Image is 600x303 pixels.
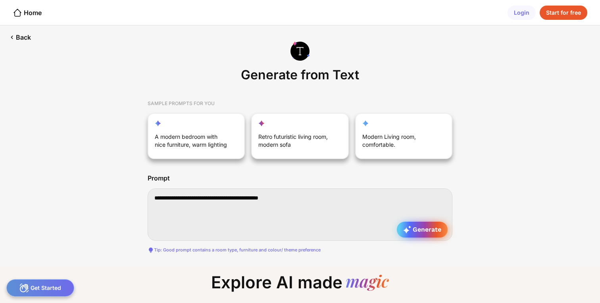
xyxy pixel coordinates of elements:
div: Tip: Good prompt contains a room type, furniture and colour/ theme preference [148,247,452,253]
div: Prompt [148,175,170,182]
span: Generate [403,226,441,234]
div: A modern bedroom with nice furniture, warm lighting [155,133,229,152]
div: Get Started [6,279,74,297]
div: Start for free [540,6,587,20]
img: customization-star-icon.svg [362,120,369,127]
img: fill-up-your-space-star-icon.svg [258,120,265,127]
div: SAMPLE PROMPTS FOR YOU [148,94,452,113]
div: Explore AI made [205,272,395,299]
div: Home [13,8,42,17]
div: Generate from Text [238,65,362,88]
img: generate-from-text-icon.svg [290,41,310,61]
div: Modern Living room, comfortable. [362,133,437,152]
div: Retro futuristic living room, modern sofa [258,133,333,152]
div: magic [346,272,389,292]
div: Login [508,6,536,20]
img: reimagine-star-icon.svg [155,120,161,127]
